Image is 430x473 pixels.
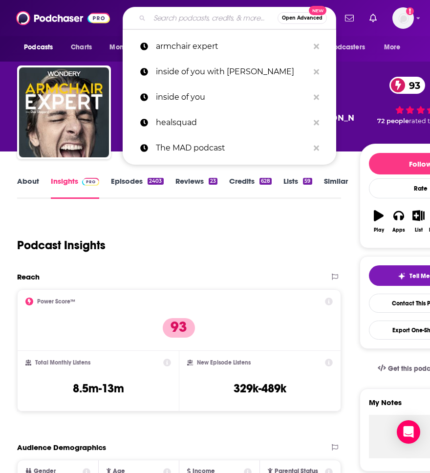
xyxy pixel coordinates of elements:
h3: 329k-489k [234,381,286,396]
span: More [384,41,401,54]
h2: Power Score™ [37,298,75,305]
a: Episodes2403 [111,176,163,199]
a: Reviews23 [175,176,217,199]
img: User Profile [392,7,414,29]
span: Logged in as kkitamorn [392,7,414,29]
button: List [408,204,429,239]
button: open menu [312,38,379,57]
h3: 8.5m-13m [73,381,124,396]
span: Charts [71,41,92,54]
span: 93 [399,77,425,94]
input: Search podcasts, credits, & more... [150,10,278,26]
h1: Podcast Insights [17,238,106,253]
div: 2403 [148,178,163,185]
p: inside of you [156,85,309,110]
a: 93 [389,77,425,94]
button: open menu [103,38,157,57]
span: For Podcasters [318,41,365,54]
img: Podchaser Pro [82,178,99,186]
button: open menu [377,38,413,57]
span: Podcasts [24,41,53,54]
a: armchair expert [123,34,336,59]
a: Similar [324,176,348,199]
h2: Total Monthly Listens [35,359,90,366]
img: Armchair Expert with Dax Shepard [19,67,109,157]
button: Apps [388,204,408,239]
a: Show notifications dropdown [365,10,381,26]
a: healsquad [123,110,336,135]
h2: Audience Demographics [17,443,106,452]
button: Play [369,204,389,239]
img: Podchaser - Follow, Share and Rate Podcasts [16,9,110,27]
div: 23 [209,178,217,185]
a: Credits628 [229,176,272,199]
div: Search podcasts, credits, & more... [123,7,336,29]
p: inside of you with michael [156,59,309,85]
div: Apps [392,227,405,233]
p: The MAD podcast [156,135,309,161]
img: tell me why sparkle [398,272,406,280]
a: The MAD podcast [123,135,336,161]
div: Open Intercom Messenger [397,420,420,444]
div: Play [374,227,384,233]
h2: New Episode Listens [197,359,251,366]
button: open menu [17,38,65,57]
p: healsquad [156,110,309,135]
span: Monitoring [109,41,144,54]
span: New [309,6,326,15]
span: Open Advanced [282,16,322,21]
svg: Add a profile image [406,7,414,15]
a: InsightsPodchaser Pro [51,176,99,199]
a: inside of you with [PERSON_NAME] [123,59,336,85]
a: Lists59 [283,176,312,199]
a: Show notifications dropdown [341,10,358,26]
a: inside of you [123,85,336,110]
a: Charts [64,38,98,57]
div: List [415,227,423,233]
div: 59 [303,178,312,185]
p: 93 [163,318,195,338]
div: 628 [259,178,272,185]
h2: Reach [17,272,40,281]
span: 72 people [377,117,409,125]
a: About [17,176,39,199]
p: armchair expert [156,34,309,59]
button: Open AdvancedNew [278,12,327,24]
button: Show profile menu [392,7,414,29]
